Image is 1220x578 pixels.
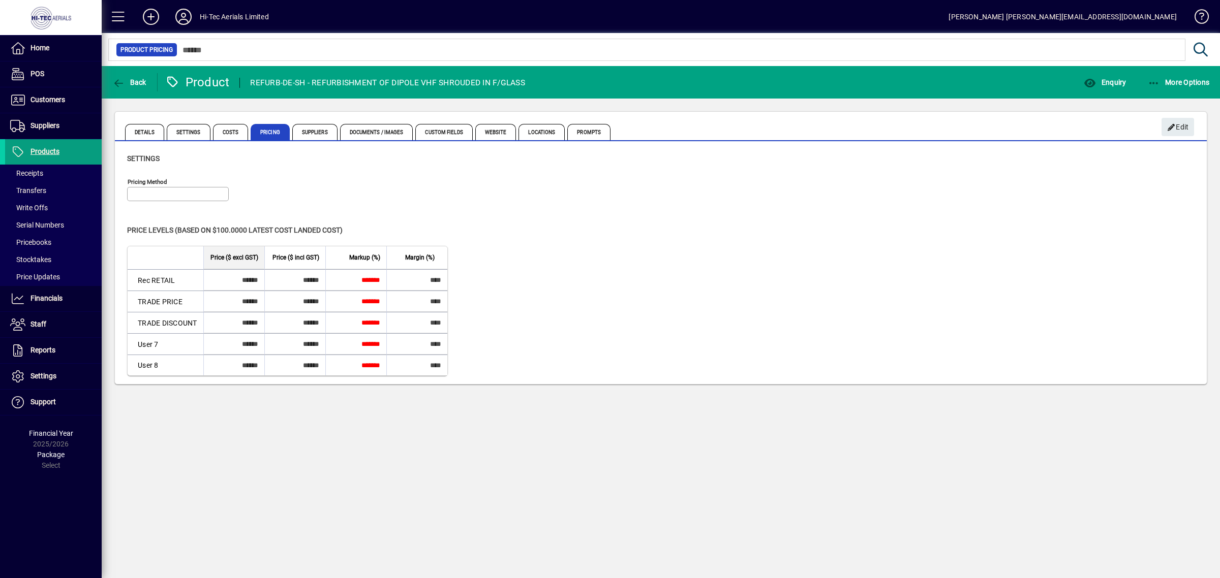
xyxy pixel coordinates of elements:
[110,73,149,91] button: Back
[349,252,380,263] span: Markup (%)
[10,238,51,246] span: Pricebooks
[112,78,146,86] span: Back
[10,255,51,264] span: Stocktakes
[5,338,102,363] a: Reports
[30,44,49,52] span: Home
[128,291,203,312] td: TRADE PRICE
[1167,119,1189,136] span: Edit
[120,45,173,55] span: Product Pricing
[213,124,249,140] span: Costs
[30,372,56,380] span: Settings
[949,9,1177,25] div: [PERSON_NAME] [PERSON_NAME][EMAIL_ADDRESS][DOMAIN_NAME]
[30,70,44,78] span: POS
[475,124,516,140] span: Website
[127,226,343,234] span: Price levels (based on $100.0000 Latest cost landed cost)
[5,36,102,61] a: Home
[292,124,338,140] span: Suppliers
[200,9,269,25] div: Hi-Tec Aerials Limited
[10,169,43,177] span: Receipts
[415,124,472,140] span: Custom Fields
[5,199,102,216] a: Write Offs
[127,154,160,163] span: Settings
[165,74,230,90] div: Product
[30,95,65,104] span: Customers
[128,333,203,355] td: User 7
[30,121,59,130] span: Suppliers
[5,364,102,389] a: Settings
[167,8,200,26] button: Profile
[167,124,210,140] span: Settings
[5,61,102,87] a: POS
[5,216,102,234] a: Serial Numbers
[30,147,59,155] span: Products
[30,320,46,328] span: Staff
[125,124,164,140] span: Details
[30,346,55,354] span: Reports
[102,73,158,91] app-page-header-button: Back
[10,204,48,212] span: Write Offs
[128,355,203,375] td: User 8
[5,165,102,182] a: Receipts
[210,252,258,263] span: Price ($ excl GST)
[5,390,102,415] a: Support
[5,113,102,139] a: Suppliers
[5,268,102,285] a: Price Updates
[1084,78,1126,86] span: Enquiry
[5,286,102,311] a: Financials
[128,178,167,185] mat-label: Pricing method
[251,124,290,140] span: Pricing
[29,429,73,437] span: Financial Year
[30,398,56,406] span: Support
[128,312,203,333] td: TRADE DISCOUNT
[1187,2,1207,35] a: Knowledge Base
[37,451,65,459] span: Package
[10,221,64,229] span: Serial Numbers
[5,87,102,113] a: Customers
[518,124,565,140] span: Locations
[1145,73,1212,91] button: More Options
[340,124,413,140] span: Documents / Images
[128,269,203,291] td: Rec RETAIL
[567,124,611,140] span: Prompts
[10,273,60,281] span: Price Updates
[5,312,102,337] a: Staff
[135,8,167,26] button: Add
[1081,73,1128,91] button: Enquiry
[30,294,63,302] span: Financials
[10,186,46,195] span: Transfers
[250,75,525,91] div: REFURB-DE-SH - REFURBISHMENT OF DIPOLE VHF SHROUDED IN F/GLASS
[5,251,102,268] a: Stocktakes
[5,234,102,251] a: Pricebooks
[405,252,435,263] span: Margin (%)
[272,252,319,263] span: Price ($ incl GST)
[5,182,102,199] a: Transfers
[1148,78,1210,86] span: More Options
[1162,118,1194,136] button: Edit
